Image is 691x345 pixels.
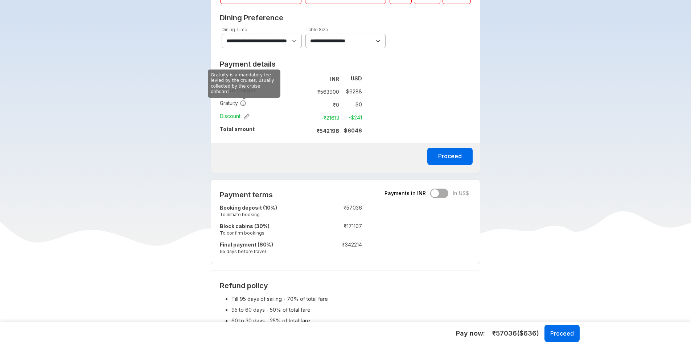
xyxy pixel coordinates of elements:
td: ₹ 171107 [319,221,362,240]
h5: Pay now : [456,329,485,338]
span: ₹ 57036 ($ 636 ) [492,329,539,338]
strong: $ 6046 [344,127,362,134]
td: : [315,240,319,258]
button: Proceed [427,148,473,165]
td: : [308,111,312,124]
h2: Payment details [220,60,362,68]
small: To confirm bookings [220,230,315,236]
strong: Total amount [220,126,255,132]
td: : [308,98,312,111]
td: -$ 241 [342,113,362,123]
td: : [315,203,319,221]
td: -₹ 21613 [312,113,342,123]
strong: ₹ 542198 [317,128,339,134]
h2: Refund policy [220,281,471,290]
small: To initiate booking [220,211,315,218]
td: : [315,221,319,240]
li: 95 to 60 days - 50% of total fare [231,304,471,315]
strong: INR [330,76,339,82]
td: ₹ 0 [312,100,342,110]
span: Payments in INR [384,190,426,197]
button: Proceed [544,325,580,342]
strong: Final payment (60%) [220,241,273,248]
strong: USD [351,75,362,81]
strong: Block cabins (30%) [220,223,270,229]
small: 95 days before travel [220,248,315,254]
td: $ 6288 [342,87,362,97]
strong: Booking deposit (10%) [220,205,277,211]
td: : [308,124,312,137]
td: : [308,72,312,85]
td: ₹ 57036 [319,203,362,221]
span: In US$ [453,190,469,197]
td: ₹ 342214 [319,240,362,258]
h2: Dining Preference [220,13,471,22]
label: Dining Time [222,27,247,32]
li: Till 95 days of sailing - 70% of total fare [231,294,471,304]
td: : [308,85,312,98]
td: ₹ 563900 [312,87,342,97]
span: Discount [220,113,250,120]
div: Gratuity is a mandatory fee levied by the cruises, usually collected by the cruise onboard [208,70,280,98]
label: Table Size [305,27,328,32]
li: 60 to 30 days - 25% of total fare [231,315,471,326]
td: $ 0 [342,100,362,110]
span: Gratuity [220,100,246,107]
h2: Payment terms [220,190,362,199]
